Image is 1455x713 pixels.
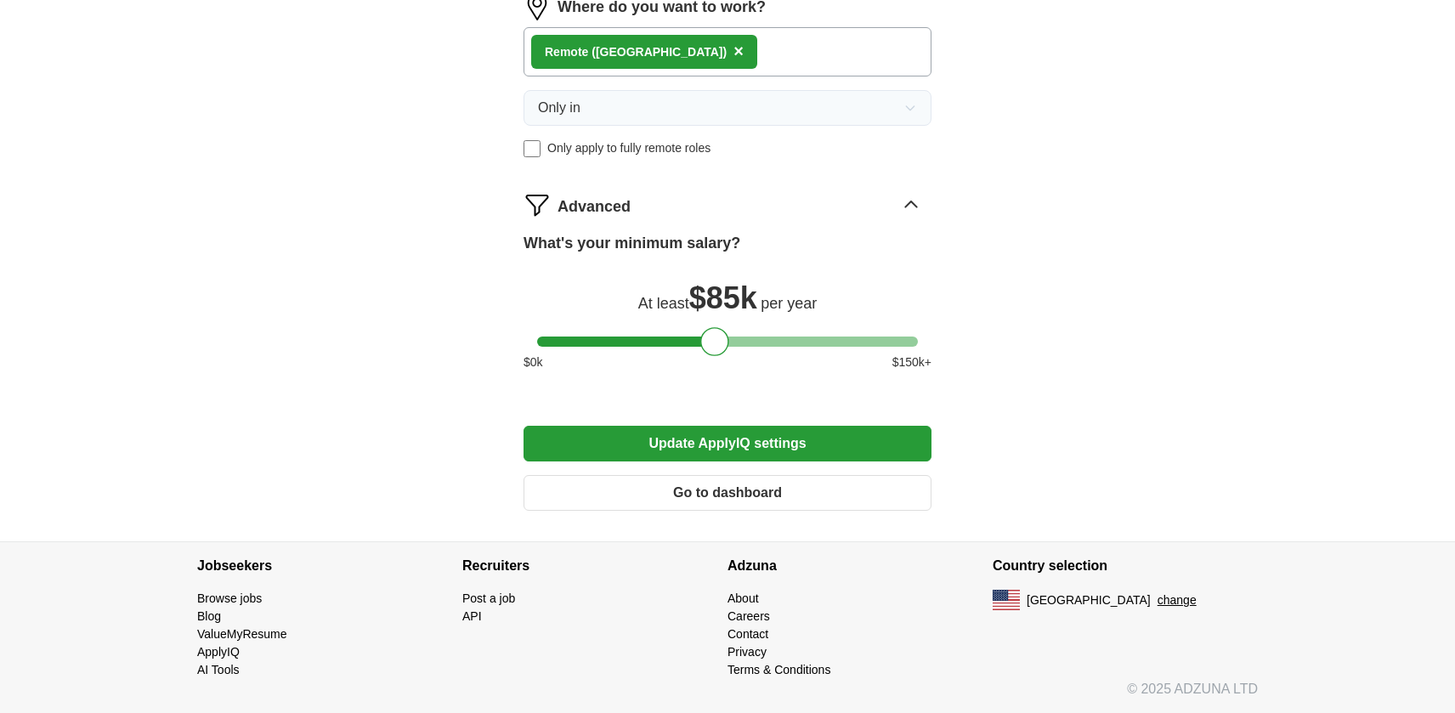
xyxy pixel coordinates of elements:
button: Update ApplyIQ settings [524,426,931,461]
span: × [733,42,744,60]
span: [GEOGRAPHIC_DATA] [1027,591,1151,609]
a: ApplyIQ [197,645,240,659]
button: Go to dashboard [524,475,931,511]
a: AI Tools [197,663,240,676]
span: per year [761,295,817,312]
a: Blog [197,609,221,623]
button: change [1158,591,1197,609]
span: $ 150 k+ [892,354,931,371]
label: What's your minimum salary? [524,232,740,255]
button: Only in [524,90,931,126]
img: filter [524,191,551,218]
a: API [462,609,482,623]
a: About [727,591,759,605]
button: × [733,39,744,65]
div: © 2025 ADZUNA LTD [184,679,1271,713]
span: Only in [538,98,580,118]
span: At least [638,295,689,312]
a: Browse jobs [197,591,262,605]
span: $ 85k [689,280,757,315]
a: Careers [727,609,770,623]
a: Contact [727,627,768,641]
input: Only apply to fully remote roles [524,140,541,157]
a: Terms & Conditions [727,663,830,676]
span: Advanced [558,195,631,218]
h4: Country selection [993,542,1258,590]
a: Post a job [462,591,515,605]
span: $ 0 k [524,354,543,371]
a: Privacy [727,645,767,659]
a: ValueMyResume [197,627,287,641]
img: US flag [993,590,1020,610]
div: Remote ([GEOGRAPHIC_DATA]) [545,43,727,61]
span: Only apply to fully remote roles [547,139,711,157]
